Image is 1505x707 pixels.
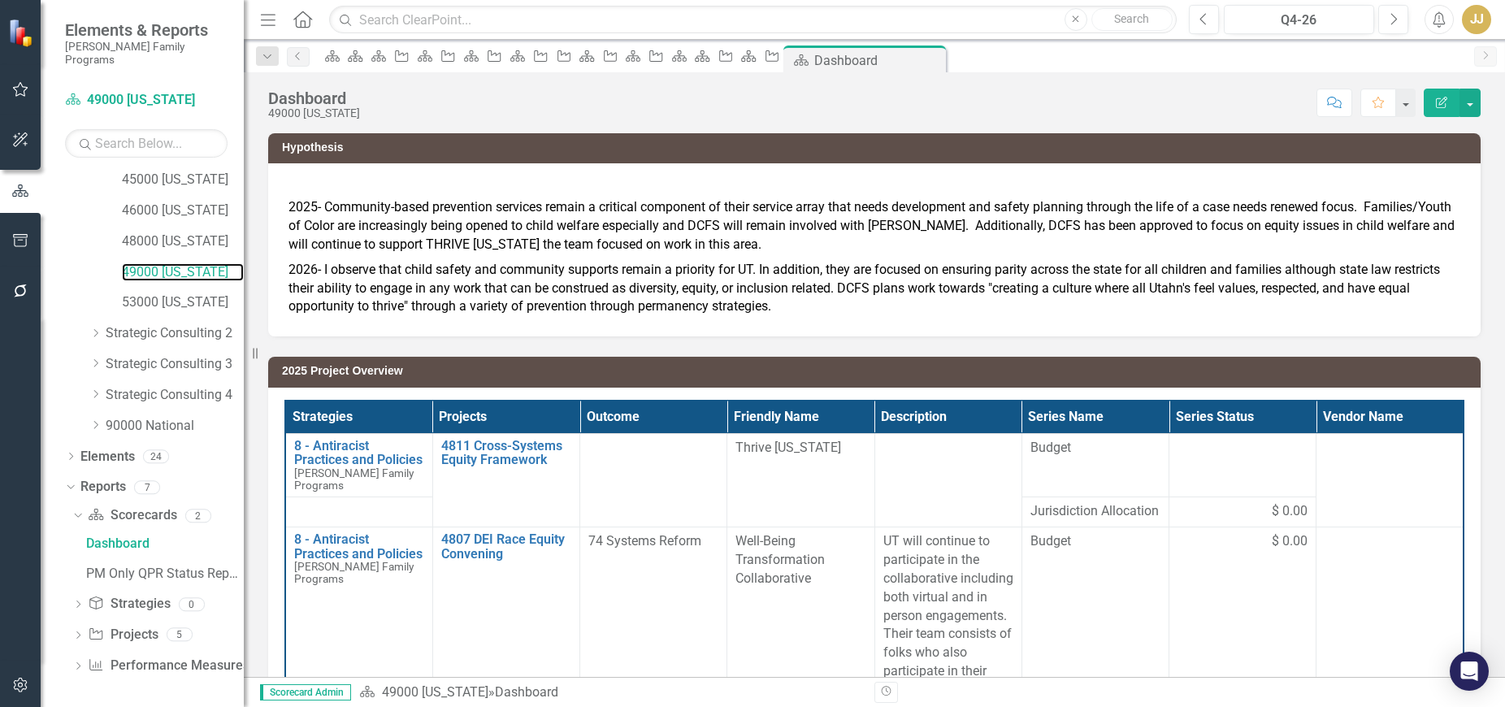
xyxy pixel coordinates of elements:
[88,657,249,675] a: Performance Measures
[1169,433,1316,497] td: Double-Click to Edit
[1021,433,1169,497] td: Double-Click to Edit
[329,6,1177,34] input: Search ClearPoint...
[82,531,244,557] a: Dashboard
[268,107,360,119] div: 49000 [US_STATE]
[65,40,228,67] small: [PERSON_NAME] Family Programs
[179,597,205,611] div: 0
[167,628,193,642] div: 5
[1021,497,1169,527] td: Double-Click to Edit
[1230,11,1368,30] div: Q4-26
[1316,433,1464,527] td: Double-Click to Edit
[1030,532,1160,551] span: Budget
[122,293,244,312] a: 53000 [US_STATE]
[814,50,942,71] div: Dashboard
[432,433,579,527] td: Double-Click to Edit Right Click for Context Menu
[1272,502,1308,521] span: $ 0.00
[735,440,841,455] span: Thrive [US_STATE]
[1091,8,1173,31] button: Search
[80,478,126,497] a: Reports
[288,198,1460,258] p: 2025- Community-based prevention services remain a critical component of their service array that...
[580,433,727,527] td: Double-Click to Edit
[1030,502,1160,521] span: Jurisdiction Allocation
[106,324,244,343] a: Strategic Consulting 2
[88,595,170,614] a: Strategies
[122,232,244,251] a: 48000 [US_STATE]
[441,532,571,561] a: 4807 DEI Race Equity Convening
[143,449,169,463] div: 24
[260,684,351,700] span: Scorecard Admin
[80,448,135,466] a: Elements
[1462,5,1491,34] button: JJ
[282,365,1472,377] h3: 2025 Project Overview
[285,433,432,497] td: Double-Click to Edit Right Click for Context Menu
[122,171,244,189] a: 45000 [US_STATE]
[65,20,228,40] span: Elements & Reports
[82,561,244,587] a: PM Only QPR Status Report
[735,533,825,586] span: Well-Being Transformation Collaborative
[495,684,558,700] div: Dashboard
[382,684,488,700] a: 49000 [US_STATE]
[122,202,244,220] a: 46000 [US_STATE]
[88,626,158,644] a: Projects
[65,91,228,110] a: 49000 [US_STATE]
[1272,532,1308,551] span: $ 0.00
[727,433,874,527] td: Double-Click to Edit
[185,509,211,523] div: 2
[1450,652,1489,691] div: Open Intercom Messenger
[288,258,1460,317] p: 2026- I observe that child safety and community supports remain a priority for UT. In addition, t...
[106,386,244,405] a: Strategic Consulting 4
[294,439,424,467] a: 8 - Antiracist Practices and Policies
[294,560,414,585] span: [PERSON_NAME] Family Programs
[106,355,244,374] a: Strategic Consulting 3
[294,466,414,492] span: [PERSON_NAME] Family Programs
[874,433,1021,527] td: Double-Click to Edit
[588,533,701,549] span: 74 Systems Reform
[1030,439,1160,458] span: Budget
[359,683,862,702] div: »
[1224,5,1374,34] button: Q4-26
[122,263,244,282] a: 49000 [US_STATE]
[294,532,424,561] a: 8 - Antiracist Practices and Policies
[86,566,244,581] div: PM Only QPR Status Report
[441,439,571,467] a: 4811 Cross-Systems Equity Framework
[1169,497,1316,527] td: Double-Click to Edit
[134,480,160,494] div: 7
[65,129,228,158] input: Search Below...
[282,141,1472,154] h3: Hypothesis
[8,19,37,47] img: ClearPoint Strategy
[106,417,244,436] a: 90000 National
[86,536,244,551] div: Dashboard
[88,506,176,525] a: Scorecards
[1114,12,1149,25] span: Search
[268,89,360,107] div: Dashboard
